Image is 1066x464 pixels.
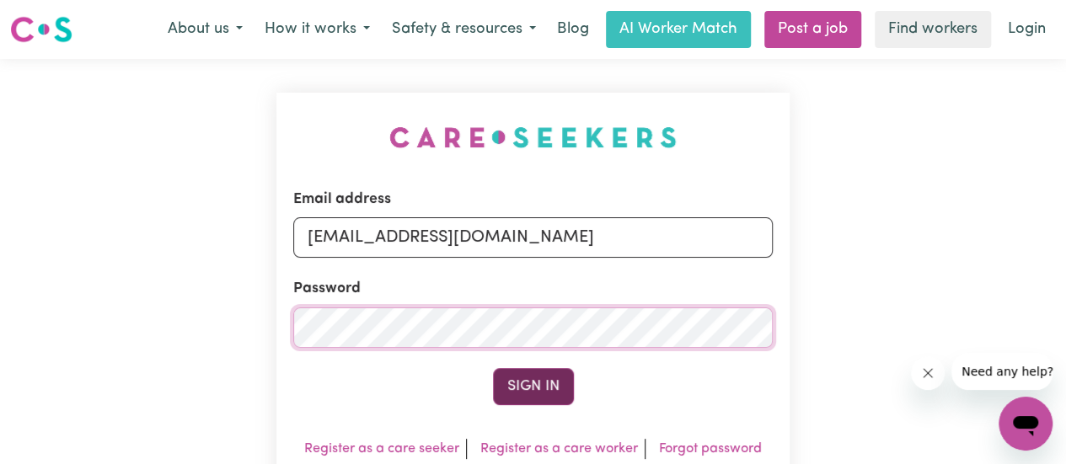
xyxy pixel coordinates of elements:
[293,217,773,258] input: Email address
[999,397,1053,451] iframe: Button to launch messaging window
[951,353,1053,390] iframe: Message from company
[254,12,381,47] button: How it works
[157,12,254,47] button: About us
[659,442,762,456] a: Forgot password
[10,10,72,49] a: Careseekers logo
[764,11,861,48] a: Post a job
[998,11,1056,48] a: Login
[10,12,102,25] span: Need any help?
[606,11,751,48] a: AI Worker Match
[381,12,547,47] button: Safety & resources
[875,11,991,48] a: Find workers
[480,442,638,456] a: Register as a care worker
[493,368,574,405] button: Sign In
[304,442,459,456] a: Register as a care seeker
[911,356,945,390] iframe: Close message
[547,11,599,48] a: Blog
[10,14,72,45] img: Careseekers logo
[293,278,361,300] label: Password
[293,189,391,211] label: Email address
